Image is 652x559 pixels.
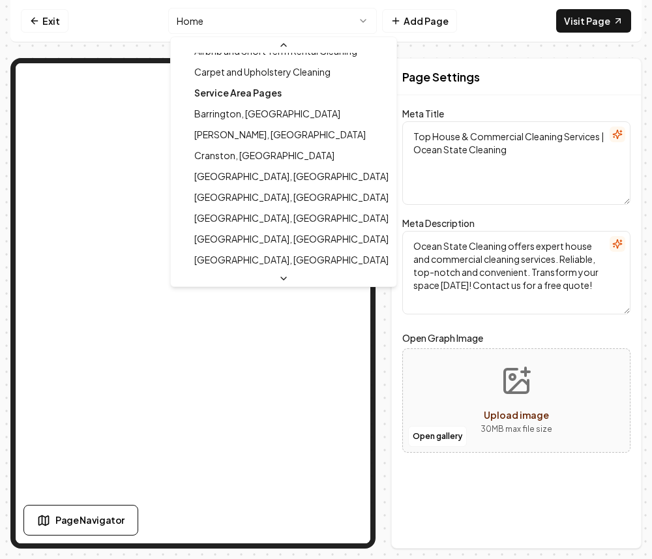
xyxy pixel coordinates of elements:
div: Service Area Pages [173,82,394,103]
span: [PERSON_NAME], [GEOGRAPHIC_DATA] [194,128,366,141]
span: [GEOGRAPHIC_DATA], [GEOGRAPHIC_DATA] [194,253,389,266]
span: [GEOGRAPHIC_DATA], [GEOGRAPHIC_DATA] [194,190,389,204]
span: [GEOGRAPHIC_DATA], [GEOGRAPHIC_DATA] [194,170,389,183]
span: Cranston, [GEOGRAPHIC_DATA] [194,149,334,162]
span: [GEOGRAPHIC_DATA], [GEOGRAPHIC_DATA] [194,232,389,245]
span: [GEOGRAPHIC_DATA], [GEOGRAPHIC_DATA] [194,211,389,224]
span: Carpet and Upholstery Cleaning [194,65,331,78]
span: Barrington, [GEOGRAPHIC_DATA] [194,107,340,120]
